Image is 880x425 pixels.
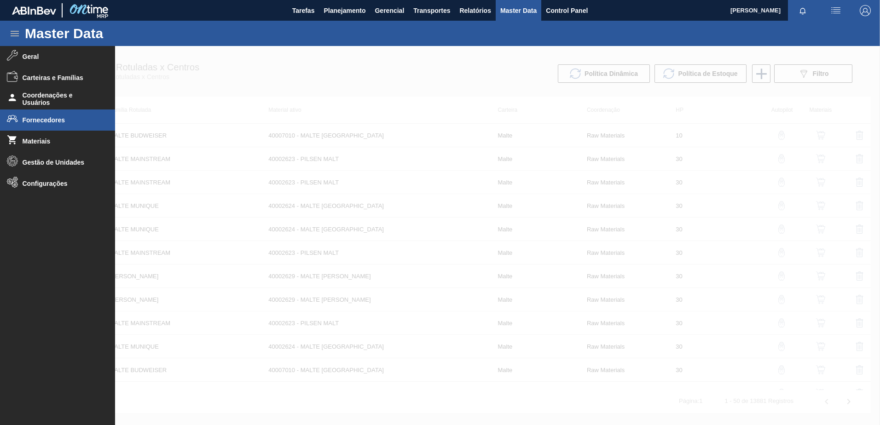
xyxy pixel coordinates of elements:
[25,28,188,39] h1: Master Data
[413,5,450,16] span: Transportes
[500,5,537,16] span: Master Data
[788,4,817,17] button: Notificações
[546,5,588,16] span: Control Panel
[459,5,491,16] span: Relatórios
[12,6,56,15] img: TNhmsLtSVTkK8tSr43FrP2fwEKptu5GPRR3wAAAABJRU5ErkJggg==
[860,5,871,16] img: Logout
[23,74,98,81] span: Carteiras e Famílias
[23,53,98,60] span: Geral
[830,5,841,16] img: userActions
[23,92,98,106] span: Coordenações e Usuários
[375,5,404,16] span: Gerencial
[23,116,98,124] span: Fornecedores
[23,138,98,145] span: Materiais
[23,159,98,166] span: Gestão de Unidades
[23,180,98,187] span: Configurações
[292,5,315,16] span: Tarefas
[324,5,365,16] span: Planejamento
